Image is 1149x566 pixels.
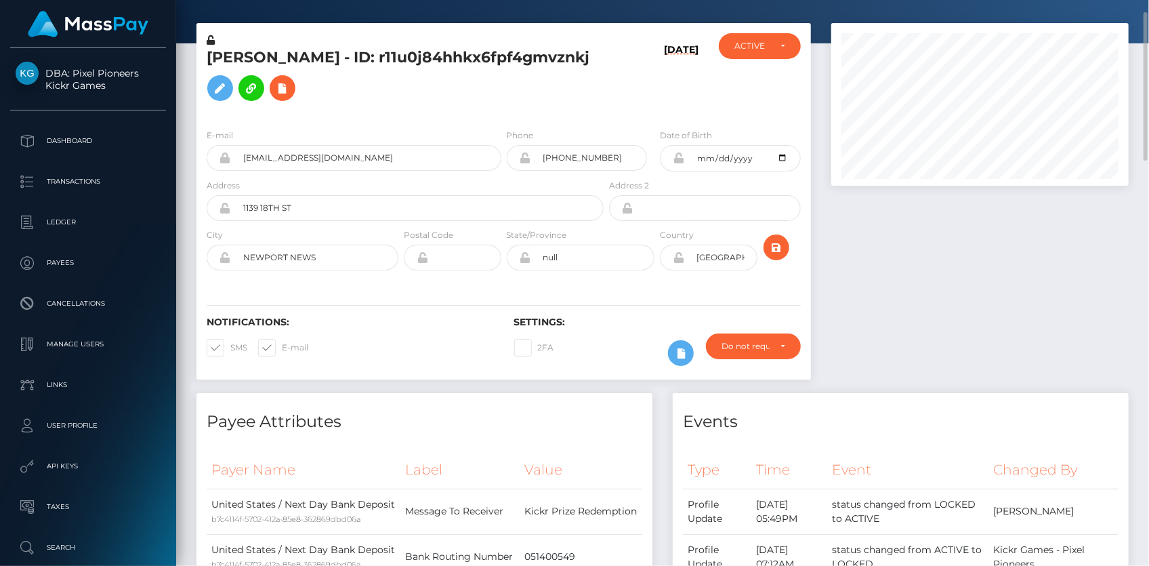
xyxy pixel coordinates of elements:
[16,294,161,314] p: Cancellations
[16,131,161,151] p: Dashboard
[16,416,161,436] p: User Profile
[211,514,360,524] small: b7c4114f-5702-412a-85e8-362869dbd06a
[10,165,166,199] a: Transactions
[10,67,166,92] span: DBA: Pixel Pioneers Kickr Games
[722,341,770,352] div: Do not require
[507,129,534,142] label: Phone
[10,531,166,565] a: Search
[404,229,453,241] label: Postal Code
[16,334,161,355] p: Manage Users
[28,11,148,37] img: MassPay Logo
[207,47,596,108] h5: [PERSON_NAME] - ID: r11u0j84hhkx6fpf4gmvznkj
[507,229,567,241] label: State/Province
[683,410,1119,434] h4: Events
[683,489,751,534] td: Profile Update
[207,129,233,142] label: E-mail
[10,287,166,321] a: Cancellations
[258,339,308,357] label: E-mail
[16,538,161,558] p: Search
[827,451,988,489] th: Event
[827,489,988,534] td: status changed from LOCKED to ACTIVE
[719,33,801,59] button: ACTIVE
[751,451,827,489] th: Time
[400,451,520,489] th: Label
[207,229,223,241] label: City
[10,246,166,280] a: Payees
[609,180,649,192] label: Address 2
[207,410,642,434] h4: Payee Attributes
[10,409,166,443] a: User Profile
[660,129,712,142] label: Date of Birth
[207,317,494,328] h6: Notifications:
[207,180,240,192] label: Address
[207,489,400,534] td: United States / Next Day Bank Deposit
[660,229,694,241] label: Country
[988,489,1119,534] td: [PERSON_NAME]
[10,449,166,483] a: API Keys
[207,451,400,489] th: Payer Name
[988,451,1119,489] th: Changed By
[16,456,161,477] p: API Keys
[751,489,827,534] td: [DATE] 05:49PM
[400,489,520,534] td: Message To Receiver
[10,124,166,158] a: Dashboard
[520,489,642,534] td: Kickr Prize Redemption
[10,490,166,524] a: Taxes
[16,375,161,395] p: Links
[16,62,39,85] img: Kickr Games
[514,317,801,328] h6: Settings:
[10,327,166,361] a: Manage Users
[16,212,161,233] p: Ledger
[16,171,161,192] p: Transactions
[514,339,554,357] label: 2FA
[520,451,642,489] th: Value
[10,205,166,239] a: Ledger
[706,333,801,359] button: Do not require
[16,253,161,273] p: Payees
[16,497,161,517] p: Taxes
[734,41,770,52] div: ACTIVE
[664,44,698,113] h6: [DATE]
[683,451,751,489] th: Type
[10,368,166,402] a: Links
[207,339,247,357] label: SMS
